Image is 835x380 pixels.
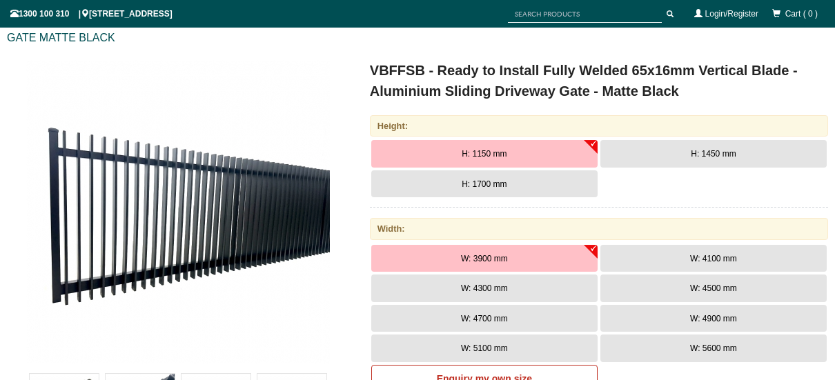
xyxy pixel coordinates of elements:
button: W: 4300 mm [371,274,598,302]
button: H: 1150 mm [371,140,598,168]
span: W: 4300 mm [461,283,508,293]
span: H: 1700 mm [462,179,507,189]
button: W: 4900 mm [600,305,827,332]
span: W: 4700 mm [461,314,508,323]
span: W: 5100 mm [461,343,508,353]
span: W: 3900 mm [461,254,508,263]
button: W: 4700 mm [371,305,598,332]
button: W: 5600 mm [600,334,827,362]
span: 1300 100 310 | [STREET_ADDRESS] [10,9,173,19]
div: Height: [370,115,828,137]
input: SEARCH PRODUCTS [508,6,662,23]
div: Width: [370,218,828,239]
button: W: 5100 mm [371,334,598,362]
span: H: 1150 mm [462,149,507,159]
button: H: 1450 mm [600,140,827,168]
button: W: 3900 mm [371,245,598,272]
span: Cart ( 0 ) [785,9,818,19]
button: H: 1700 mm [371,170,598,198]
span: H: 1450 mm [691,149,736,159]
span: W: 5600 mm [690,343,737,353]
h1: VBFFSB - Ready to Install Fully Welded 65x16mm Vertical Blade - Aluminium Sliding Driveway Gate -... [370,60,828,101]
button: W: 4500 mm [600,274,827,302]
span: W: 4100 mm [690,254,737,263]
span: W: 4500 mm [690,283,737,293]
a: Login/Register [705,9,758,19]
a: VBFFSB - Ready to Install Fully Welded 65x16mm Vertical Blade - Aluminium Sliding Driveway Gate -... [8,60,348,363]
button: W: 4100 mm [600,245,827,272]
span: W: 4900 mm [690,314,737,323]
img: VBFFSB - Ready to Install Fully Welded 65x16mm Vertical Blade - Aluminium Sliding Driveway Gate -... [26,60,330,363]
